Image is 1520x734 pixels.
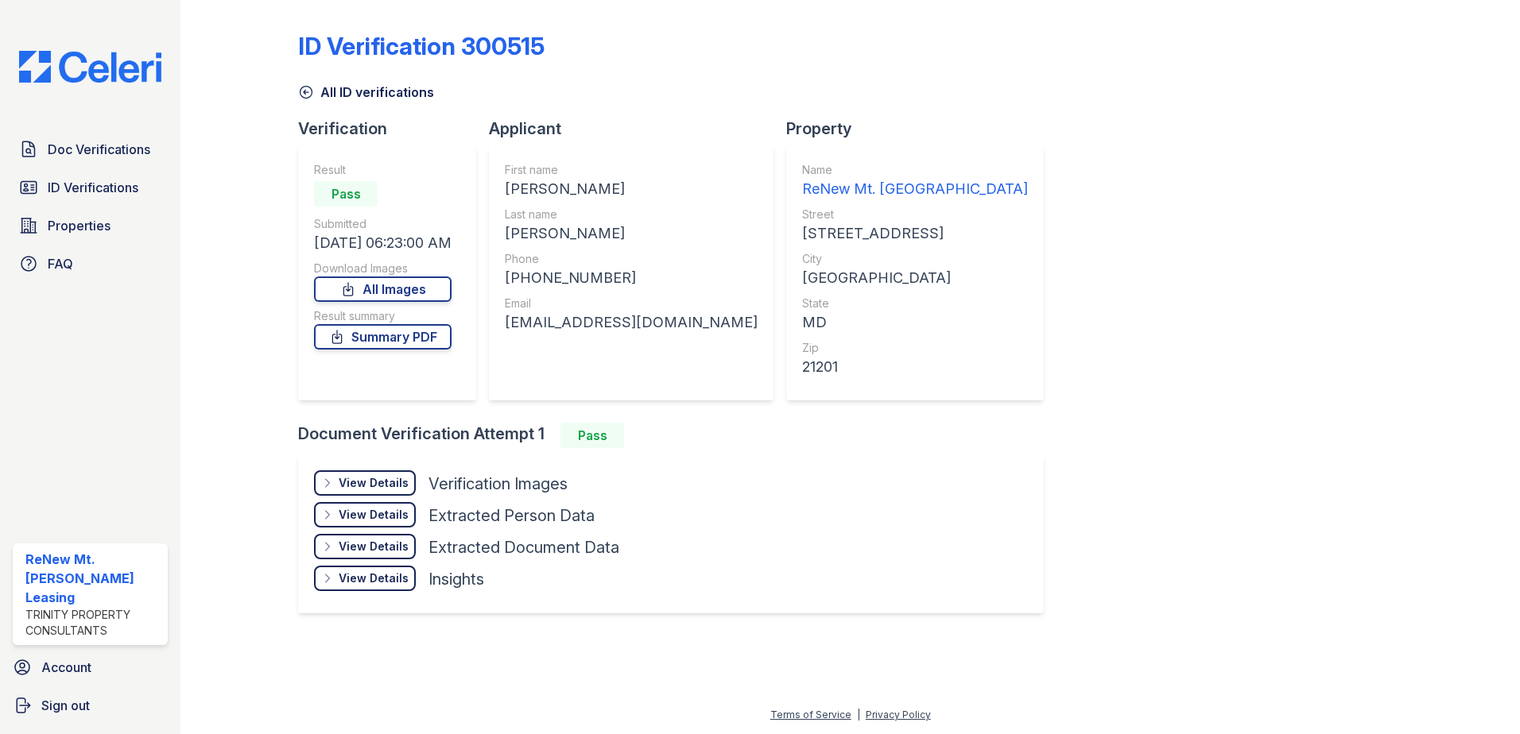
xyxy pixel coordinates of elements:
[314,232,452,254] div: [DATE] 06:23:00 AM
[505,267,758,289] div: [PHONE_NUMBER]
[505,251,758,267] div: Phone
[13,133,168,165] a: Doc Verifications
[13,248,168,280] a: FAQ
[48,216,111,235] span: Properties
[770,709,851,720] a: Terms of Service
[339,507,409,523] div: View Details
[6,51,174,83] img: CE_Logo_Blue-a8612792a0a2168367f1c8372b55b34899dd931a85d93a1a3d3e32e68fde9ad4.png
[802,162,1028,178] div: Name
[802,251,1028,267] div: City
[505,178,758,200] div: [PERSON_NAME]
[786,118,1057,140] div: Property
[489,118,786,140] div: Applicant
[560,423,624,448] div: Pass
[314,181,378,207] div: Pass
[298,423,1057,448] div: Document Verification Attempt 1
[13,210,168,241] a: Properties
[802,340,1028,356] div: Zip
[505,207,758,222] div: Last name
[802,207,1028,222] div: Street
[314,324,452,350] a: Summary PDF
[428,536,619,558] div: Extracted Document Data
[505,296,758,311] div: Email
[857,709,860,720] div: |
[48,254,73,273] span: FAQ
[314,261,452,276] div: Download Images
[25,550,161,607] div: ReNew Mt. [PERSON_NAME] Leasing
[428,473,568,495] div: Verification Images
[802,311,1028,334] div: MD
[41,658,91,677] span: Account
[428,568,484,590] div: Insights
[298,118,489,140] div: Verification
[802,162,1028,200] a: Name ReNew Mt. [GEOGRAPHIC_DATA]
[25,607,161,639] div: Trinity Property Consultants
[339,475,409,491] div: View Details
[6,690,174,721] a: Sign out
[802,222,1028,245] div: [STREET_ADDRESS]
[802,356,1028,378] div: 21201
[428,504,595,527] div: Extracted Person Data
[505,222,758,245] div: [PERSON_NAME]
[314,216,452,232] div: Submitted
[339,539,409,554] div: View Details
[802,267,1028,289] div: [GEOGRAPHIC_DATA]
[298,32,545,60] div: ID Verification 300515
[802,178,1028,200] div: ReNew Mt. [GEOGRAPHIC_DATA]
[298,83,434,102] a: All ID verifications
[505,162,758,178] div: First name
[314,162,452,178] div: Result
[866,709,931,720] a: Privacy Policy
[48,178,138,197] span: ID Verifications
[41,696,90,715] span: Sign out
[13,172,168,203] a: ID Verifications
[314,276,452,302] a: All Images
[314,308,452,324] div: Result summary
[505,311,758,334] div: [EMAIL_ADDRESS][DOMAIN_NAME]
[48,140,150,159] span: Doc Verifications
[339,570,409,586] div: View Details
[6,651,174,683] a: Account
[802,296,1028,311] div: State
